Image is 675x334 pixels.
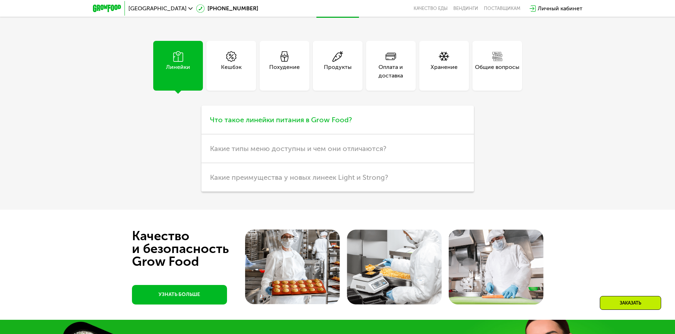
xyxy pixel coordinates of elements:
[132,230,255,268] div: Качество и безопасность Grow Food
[132,285,227,305] a: УЗНАТЬ БОЛЬШЕ
[431,63,458,80] div: Хранение
[484,6,520,11] div: поставщикам
[269,63,300,80] div: Похудение
[414,6,448,11] a: Качество еды
[210,173,388,182] span: Какие преимущества у новых линеек Light и Strong?
[600,296,661,310] div: Заказать
[366,63,416,80] div: Оплата и доставка
[166,63,190,80] div: Линейки
[324,63,352,80] div: Продукты
[128,6,187,11] span: [GEOGRAPHIC_DATA]
[475,63,519,80] div: Общие вопросы
[196,4,258,13] a: [PHONE_NUMBER]
[538,4,582,13] div: Личный кабинет
[453,6,478,11] a: Вендинги
[210,115,352,124] span: Что такое линейки питания в Grow Food?
[221,63,242,80] div: Кешбэк
[210,144,386,153] span: Какие типы меню доступны и чем они отличаются?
